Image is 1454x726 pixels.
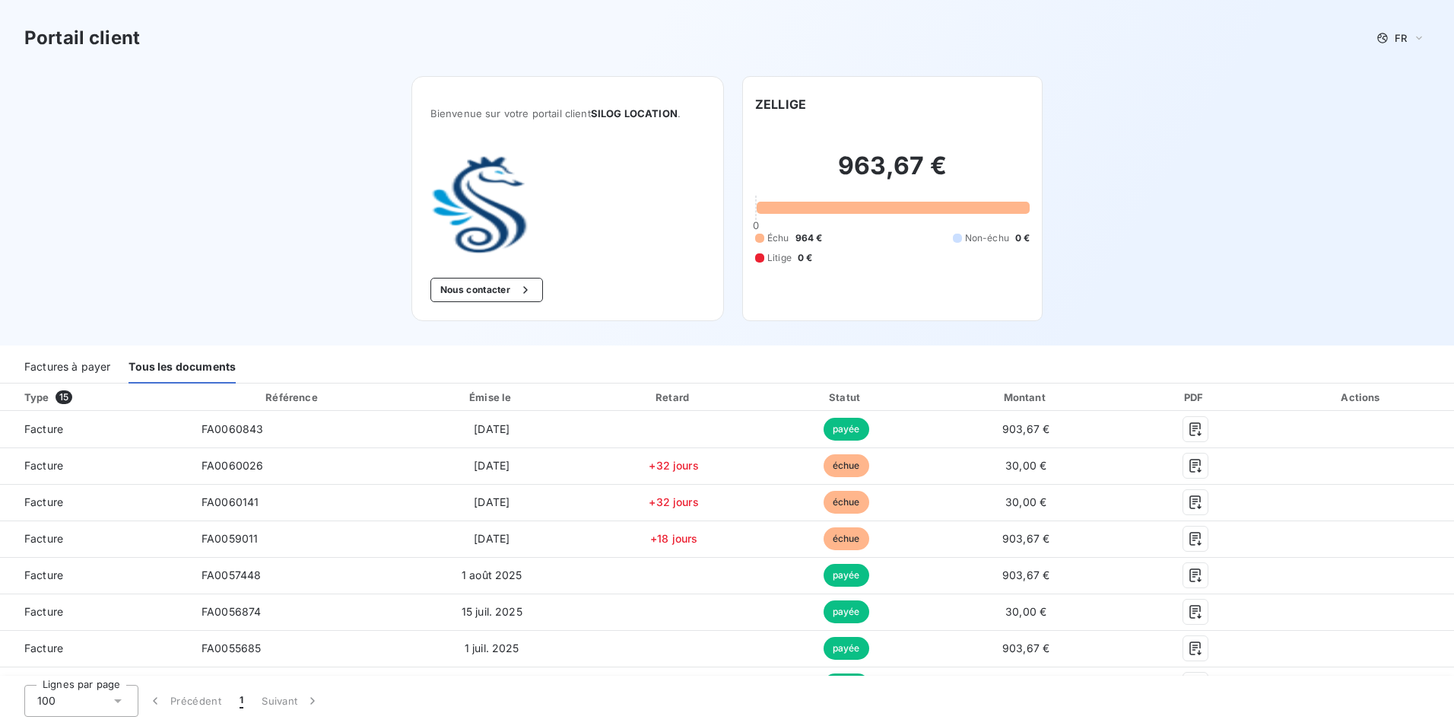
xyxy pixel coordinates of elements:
[589,390,757,405] div: Retard
[755,95,806,113] h6: ZELLIGE
[1273,390,1451,405] div: Actions
[12,531,177,546] span: Facture
[474,495,510,508] span: [DATE]
[474,459,510,472] span: [DATE]
[1002,422,1049,435] span: 903,67 €
[37,693,56,708] span: 100
[430,107,705,119] span: Bienvenue sur votre portail client .
[462,568,522,581] span: 1 août 2025
[202,532,258,545] span: FA0059011
[767,251,792,265] span: Litige
[12,641,177,656] span: Facture
[202,605,261,618] span: FA0056874
[462,605,522,618] span: 15 juil. 2025
[202,422,263,435] span: FA0060843
[591,107,678,119] span: SILOG LOCATION
[1002,642,1049,654] span: 903,67 €
[465,642,519,654] span: 1 juil. 2025
[24,24,140,52] h3: Portail client
[252,685,329,717] button: Suivant
[265,391,317,403] div: Référence
[649,459,698,472] span: +32 jours
[824,491,869,514] span: échue
[824,454,869,477] span: échue
[202,642,261,654] span: FA0055685
[824,527,869,550] span: échue
[824,673,869,696] span: payée
[795,231,823,245] span: 964 €
[430,278,543,302] button: Nous contacter
[1005,459,1046,472] span: 30,00 €
[824,637,869,660] span: payée
[24,352,110,384] div: Factures à payer
[400,390,583,405] div: Émise le
[935,390,1118,405] div: Montant
[650,532,697,545] span: +18 jours
[202,495,259,508] span: FA0060141
[12,422,177,437] span: Facture
[798,251,812,265] span: 0 €
[1005,495,1046,508] span: 30,00 €
[1002,532,1049,545] span: 903,67 €
[129,352,236,384] div: Tous les documents
[474,532,510,545] span: [DATE]
[240,693,243,708] span: 1
[230,685,252,717] button: 1
[965,231,1009,245] span: Non-échu
[1002,568,1049,581] span: 903,67 €
[202,568,261,581] span: FA0057448
[1015,231,1030,245] span: 0 €
[12,568,177,583] span: Facture
[56,390,72,404] span: 15
[12,458,177,473] span: Facture
[824,600,869,623] span: payée
[1395,32,1407,44] span: FR
[824,418,869,441] span: payée
[202,459,263,472] span: FA0060026
[12,604,177,619] span: Facture
[12,495,177,510] span: Facture
[1005,605,1046,618] span: 30,00 €
[764,390,929,405] div: Statut
[767,231,789,245] span: Échu
[430,156,528,253] img: Company logo
[474,422,510,435] span: [DATE]
[755,151,1030,196] h2: 963,67 €
[824,564,869,587] span: payée
[138,685,230,717] button: Précédent
[1124,390,1267,405] div: PDF
[15,390,186,405] div: Type
[649,495,698,508] span: +32 jours
[753,219,759,231] span: 0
